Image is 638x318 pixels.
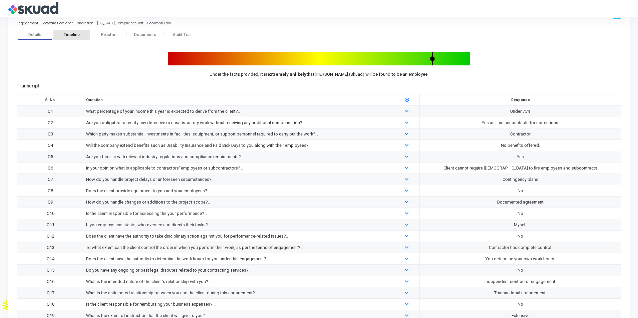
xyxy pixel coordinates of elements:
[86,142,390,149] div: Will the company extend benefits such as Disability Insurance and Paid Sick Days to you along wit...
[86,187,390,195] div: Does the client provide equipment to you and your employees?
[164,32,200,37] div: Audit Trail
[86,301,390,308] div: Is the client responsible for reimbursing your business expenses?
[17,219,84,231] td: Q11
[17,185,84,197] td: Q8
[17,197,84,208] td: Q9
[422,233,619,240] div: No
[86,244,390,251] div: To what extent can the client control the order in which you perform their work, as per the terms...
[73,21,74,25] span: |
[86,176,390,183] div: How do you handle project delays or unforeseen circumstances?
[64,32,80,37] div: Timeline
[17,299,84,310] td: Q18
[86,233,390,240] div: Does the client have the authority to take disciplinary action against you for performance-relate...
[422,199,619,206] div: Documented agreement
[422,153,619,161] div: Yes
[422,176,619,183] div: Contingency plans
[28,32,41,37] div: Details
[17,242,84,253] td: Q13
[86,119,390,126] div: Are you obligated to rectify any defective or unsatisfactory work without receiving any additiona...
[422,142,619,149] div: No benefits offered.
[420,94,621,106] th: Response
[86,255,390,263] div: Does the client have the authority to determine the work hours for you under this engagement?
[17,117,84,128] td: Q2
[115,21,116,25] span: |
[17,83,621,89] h5: Transcript
[422,221,619,229] div: Myself
[17,265,84,276] td: Q15
[127,32,164,37] div: Documents
[422,165,619,172] div: Client cannot require [DEMOGRAPHIC_DATA] to fire employees end subcontracts
[86,278,390,285] div: What is the intended nature of the client's relationship with you?
[422,278,619,285] div: Independent contractor engagement.
[422,267,619,274] div: No
[86,221,390,229] div: If you employs assistants, who oversee and directs their tasks?
[17,106,84,117] td: Q1
[422,187,619,195] div: No
[86,153,390,161] div: Are you familiar with relevant industry regulations and compliance requirements?
[90,32,127,37] div: Proctor
[17,21,621,26] div: Engagement - Software Developer Jurisdiction - [US_STATE] Compliance Test - Common Law
[17,231,84,242] td: Q12
[17,163,84,174] td: Q6
[17,276,84,287] td: Q16
[86,289,390,297] div: What is the anticipated relationship between you and the client during this engagement?
[422,301,619,308] div: No
[422,244,619,251] div: Contractor has complete control.
[86,210,390,217] div: Is the client responsible for assessing the your performance?
[86,108,390,115] div: What percentage of your income this year is expected to derive from the client?
[550,12,554,17] span: IC
[83,96,393,104] div: Question
[17,140,84,151] td: Q4
[422,119,619,126] div: Yes as I am accountable for corrections.
[17,151,84,163] td: Q5
[422,255,619,263] div: You determine your own work hours.
[17,94,84,106] th: S. No.
[86,165,390,172] div: In your opinion,what is applicable to contractors' employees or subcontractors?
[267,72,306,77] b: extremely unlikely
[422,130,619,138] div: Contractor
[168,71,470,78] p: Under the facts provided, it is that [PERSON_NAME] (Skuad) will be found to be an employee.
[17,128,84,140] td: Q3
[17,174,84,185] td: Q7
[422,210,619,217] div: No
[422,108,619,115] div: Under 75%
[8,2,58,15] img: logo
[422,289,619,297] div: Transactional arrangement.
[17,208,84,219] td: Q10
[17,253,84,265] td: Q14
[86,130,390,138] div: Which party makes substantial investments in facilities, equipment, or support personnel required...
[86,199,390,206] div: How do you handle changes or additions to the project scope?
[17,287,84,299] td: Q17
[86,267,390,274] div: Do you have any ongoing or past legal disputes related to your contracting services?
